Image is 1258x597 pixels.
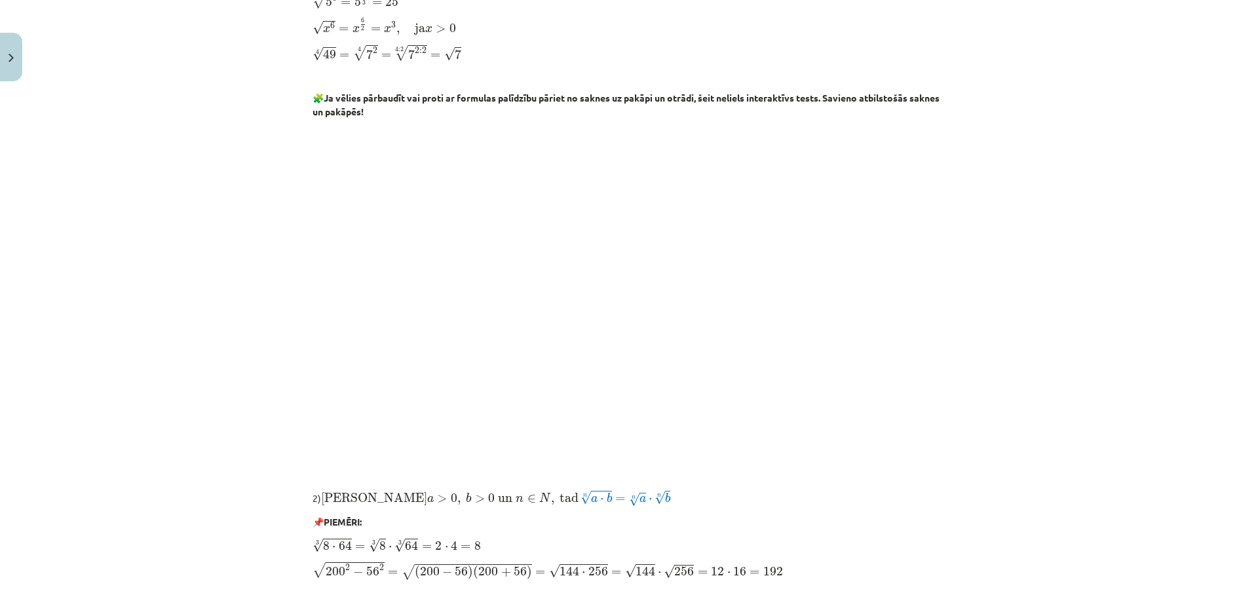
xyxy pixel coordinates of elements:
[535,570,545,575] span: =
[636,566,655,576] span: 144
[388,570,398,575] span: =
[389,546,392,550] span: ⋅
[664,565,674,579] span: √
[341,1,351,6] span: =
[405,541,418,550] span: 64
[339,53,349,58] span: =
[9,54,14,62] img: icon-close-lesson-0947bae3869378f0d4975bcd49f059093ad1ed9edebbc8119c70593378902aed.svg
[353,568,363,577] span: −
[371,27,381,32] span: =
[313,21,323,35] span: √
[665,493,670,503] span: b
[323,26,330,33] span: x
[324,516,362,528] b: PIEMĒRI:
[498,496,512,503] span: un
[353,26,360,33] span: x
[313,489,945,507] p: 2)
[581,491,591,505] span: √
[415,24,425,35] span: ja
[313,47,323,61] span: √
[639,496,646,503] span: a
[381,53,391,58] span: =
[607,493,612,503] span: b
[451,541,457,550] span: 4
[582,571,585,575] span: ⋅
[674,567,694,576] span: 256
[527,566,532,579] span: )
[391,22,396,28] span: 3
[353,45,366,61] span: √
[442,568,452,577] span: −
[366,567,379,576] span: 56
[611,570,621,575] span: =
[727,571,731,575] span: ⋅
[313,91,945,119] p: 🧩
[527,495,536,503] span: ∈
[549,564,560,578] span: √
[763,567,783,576] span: 192
[427,496,434,503] span: a
[313,562,326,578] span: √
[339,27,349,32] span: =
[516,496,524,503] span: n
[355,545,365,550] span: =
[422,545,432,550] span: =
[435,541,442,550] span: 2
[323,49,336,59] span: 49
[415,47,419,54] span: 2
[451,493,457,503] span: 0
[474,541,481,550] span: 8
[369,539,379,552] span: √
[444,47,455,61] span: √
[379,564,384,571] span: 2
[615,497,625,502] span: =
[330,22,335,29] span: 6
[408,49,415,59] span: 7
[711,567,724,576] span: 12
[600,498,603,502] span: ⋅
[551,498,554,505] span: ,
[326,567,345,576] span: 200
[321,493,427,503] span: [PERSON_NAME]
[313,515,945,529] p: 📌
[468,566,473,579] span: )
[373,47,377,54] span: 2
[419,49,422,54] span: :
[473,566,478,579] span: (
[466,493,471,503] span: b
[372,1,382,6] span: =
[420,567,440,576] span: 200
[436,25,446,33] span: >
[478,567,498,576] span: 200
[449,24,456,33] span: 0
[415,566,420,579] span: (
[591,496,598,503] span: a
[437,495,447,503] span: >
[698,570,708,575] span: =
[455,567,468,576] span: 56
[455,49,461,59] span: 7
[402,564,415,580] span: √
[461,545,470,550] span: =
[514,567,527,576] span: 56
[313,92,940,117] b: Ja vēlies pārbaudīt vai proti ar formulas palīdzību pāriet no saknes uz pakāpi un otrādi, šeit ne...
[425,26,432,33] span: x
[332,546,335,550] span: ⋅
[629,493,639,507] span: √
[422,47,427,54] span: 2
[445,546,448,550] span: ⋅
[501,568,511,577] span: +
[733,567,746,576] span: 16
[655,491,665,505] span: √
[588,567,608,576] span: 256
[560,566,579,576] span: 144
[560,493,579,503] span: tad
[361,18,364,22] span: 6
[366,49,373,59] span: 7
[430,53,440,58] span: =
[396,28,400,35] span: ,
[361,26,364,31] span: 2
[457,498,461,505] span: ,
[384,26,391,33] span: x
[323,541,330,550] span: 8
